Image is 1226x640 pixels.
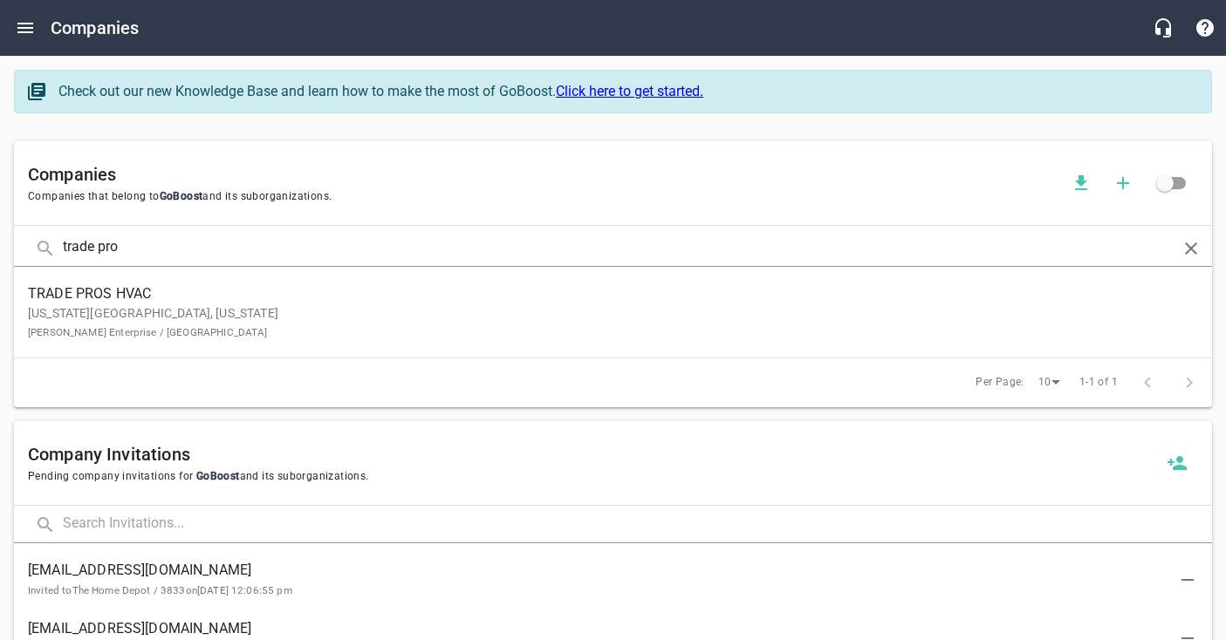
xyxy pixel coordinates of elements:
h6: Company Invitations [28,440,1156,468]
button: Download companies [1060,162,1102,204]
input: Search Invitations... [63,506,1212,543]
span: Companies that belong to and its suborganizations. [28,188,1060,206]
h6: Companies [28,160,1060,188]
button: Delete Invitation [1167,559,1209,601]
small: Invited to The Home Depot / 3833 on [DATE] 12:06:55 pm [28,584,292,596]
div: Check out our new Knowledge Base and learn how to make the most of GoBoost. [58,81,1194,102]
span: TRADE PROS HVAC [28,283,1170,304]
span: 1-1 of 1 [1079,374,1118,391]
input: Search Companies... [63,229,1163,267]
span: Pending company invitations for and its suborganizations. [28,468,1156,486]
button: Add a new company [1102,162,1144,204]
span: Per Page: [976,374,1024,391]
span: Click to view all companies [1144,162,1186,204]
span: [EMAIL_ADDRESS][DOMAIN_NAME] [28,618,1170,639]
div: 10 [1031,371,1066,394]
span: [EMAIL_ADDRESS][DOMAIN_NAME] [28,560,1170,581]
span: GoBoost [160,190,203,202]
p: [US_STATE][GEOGRAPHIC_DATA], [US_STATE] [28,304,1170,341]
span: GoBoost [193,470,239,482]
button: Live Chat [1142,7,1184,49]
small: [PERSON_NAME] Enterprise / [GEOGRAPHIC_DATA] [28,326,268,338]
button: Invite a new company [1156,442,1198,484]
h6: Companies [51,14,139,42]
button: Open drawer [4,7,46,49]
a: TRADE PROS HVAC[US_STATE][GEOGRAPHIC_DATA], [US_STATE][PERSON_NAME] Enterprise / [GEOGRAPHIC_DATA] [14,274,1212,351]
a: Click here to get started. [556,83,703,99]
button: Support Portal [1184,7,1226,49]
